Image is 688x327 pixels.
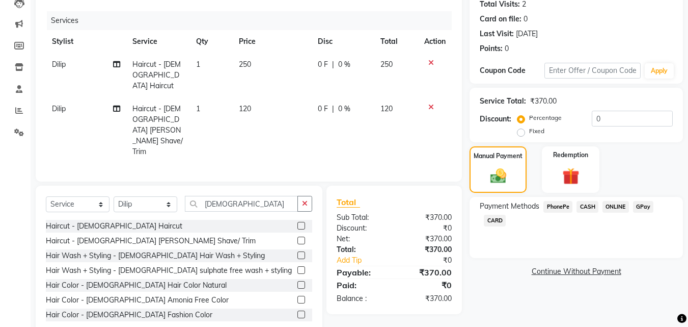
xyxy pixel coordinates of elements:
[544,63,641,79] input: Enter Offer / Coupon Code
[474,152,522,161] label: Manual Payment
[480,29,514,39] div: Last Visit:
[312,30,374,53] th: Disc
[472,266,681,277] a: Continue Without Payment
[485,167,511,185] img: _cash.svg
[337,197,360,208] span: Total
[233,30,312,53] th: Price
[132,60,181,90] span: Haircut - [DEMOGRAPHIC_DATA] Haircut
[394,266,459,279] div: ₹370.00
[196,60,200,69] span: 1
[329,212,394,223] div: Sub Total:
[46,295,229,306] div: Hair Color - [DEMOGRAPHIC_DATA] Amonia Free Color
[480,65,544,76] div: Coupon Code
[480,201,539,212] span: Payment Methods
[239,104,251,113] span: 120
[329,223,394,234] div: Discount:
[332,59,334,70] span: |
[394,234,459,244] div: ₹370.00
[239,60,251,69] span: 250
[46,236,256,246] div: Haircut - [DEMOGRAPHIC_DATA] [PERSON_NAME] Shave/ Trim
[46,250,265,261] div: Hair Wash + Styling - [DEMOGRAPHIC_DATA] Hair Wash + Styling
[46,310,212,320] div: Hair Color - [DEMOGRAPHIC_DATA] Fashion Color
[529,127,544,136] label: Fixed
[126,30,190,53] th: Service
[633,201,654,213] span: GPay
[480,96,526,107] div: Service Total:
[52,104,66,113] span: Dilip
[543,201,572,213] span: PhonePe
[46,280,227,291] div: Hair Color - [DEMOGRAPHIC_DATA] Hair Color Natural
[530,96,557,107] div: ₹370.00
[394,279,459,291] div: ₹0
[338,104,350,114] span: 0 %
[190,30,233,53] th: Qty
[516,29,538,39] div: [DATE]
[132,104,183,156] span: Haircut - [DEMOGRAPHIC_DATA] [PERSON_NAME] Shave/ Trim
[318,104,328,114] span: 0 F
[318,59,328,70] span: 0 F
[505,43,509,54] div: 0
[329,255,405,266] a: Add Tip
[47,11,459,30] div: Services
[329,244,394,255] div: Total:
[374,30,419,53] th: Total
[405,255,460,266] div: ₹0
[394,244,459,255] div: ₹370.00
[576,201,598,213] span: CASH
[529,113,562,122] label: Percentage
[524,14,528,24] div: 0
[553,150,588,160] label: Redemption
[329,234,394,244] div: Net:
[480,114,511,124] div: Discount:
[557,166,585,187] img: _gift.svg
[329,293,394,304] div: Balance :
[329,279,394,291] div: Paid:
[418,30,452,53] th: Action
[52,60,66,69] span: Dilip
[329,266,394,279] div: Payable:
[380,60,393,69] span: 250
[480,14,521,24] div: Card on file:
[602,201,629,213] span: ONLINE
[484,215,506,227] span: CARD
[394,293,459,304] div: ₹370.00
[332,104,334,114] span: |
[46,265,292,276] div: Hair Wash + Styling - [DEMOGRAPHIC_DATA] sulphate free wash + styling
[46,221,182,232] div: Haircut - [DEMOGRAPHIC_DATA] Haircut
[46,30,126,53] th: Stylist
[480,43,503,54] div: Points:
[645,63,674,79] button: Apply
[394,223,459,234] div: ₹0
[338,59,350,70] span: 0 %
[196,104,200,113] span: 1
[185,196,298,212] input: Search or Scan
[394,212,459,223] div: ₹370.00
[380,104,393,113] span: 120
